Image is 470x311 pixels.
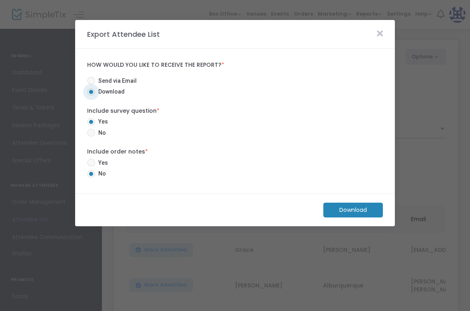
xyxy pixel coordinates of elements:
[95,129,106,137] span: No
[95,169,106,178] span: No
[95,159,108,167] span: Yes
[83,29,164,40] m-panel-title: Export Attendee List
[95,88,125,96] span: Download
[75,20,395,49] m-panel-header: Export Attendee List
[95,77,137,85] span: Send via Email
[87,107,383,115] label: Include survey question
[323,203,383,217] m-button: Download
[95,118,108,126] span: Yes
[87,62,383,69] label: How would you like to receive the report?
[87,148,383,156] label: Include order notes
